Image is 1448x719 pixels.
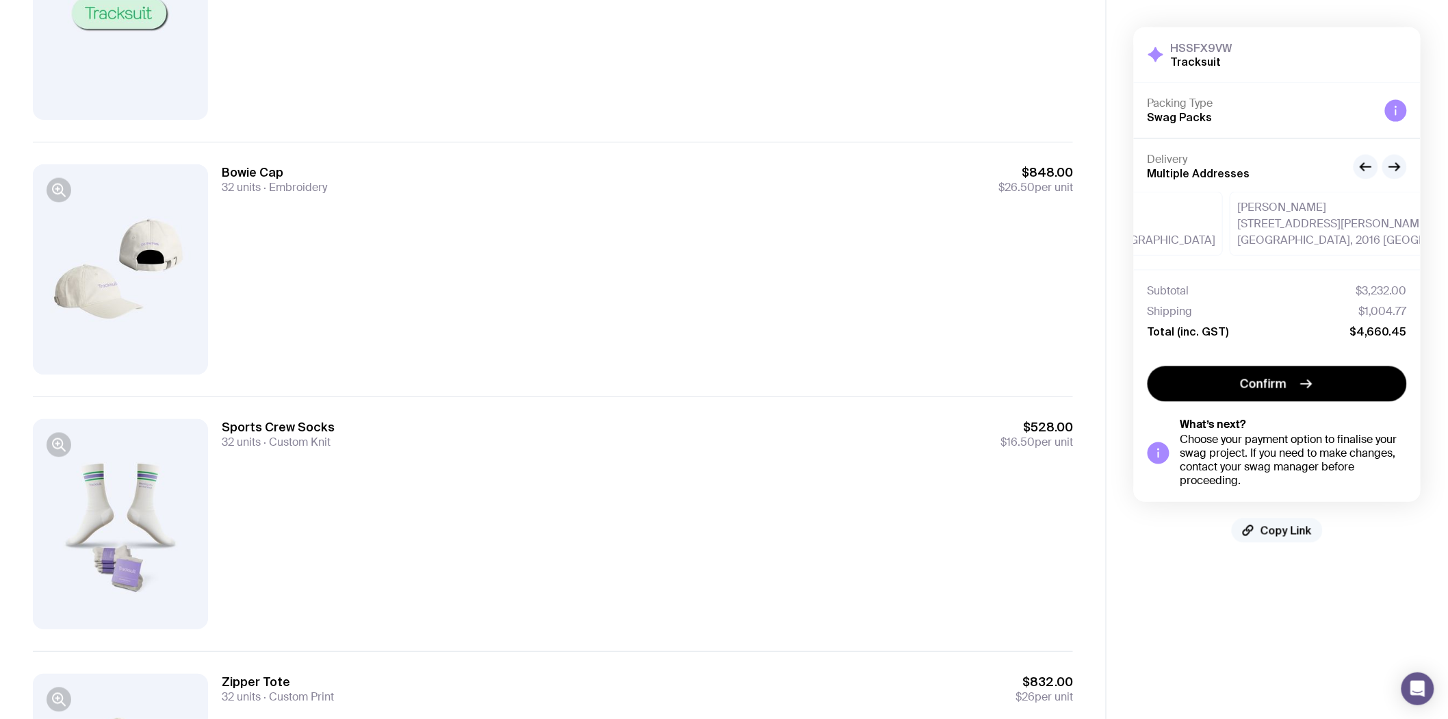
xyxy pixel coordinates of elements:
div: [PERSON_NAME] [STREET_ADDRESS] [GEOGRAPHIC_DATA], [GEOGRAPHIC_DATA] [977,192,1223,256]
h3: HSSFX9VW [1171,41,1232,55]
span: Shipping [1148,305,1193,318]
h4: Packing Type [1148,97,1374,110]
span: $528.00 [1000,419,1073,436]
span: $4,660.45 [1350,325,1407,339]
h3: Sports Crew Socks [222,419,335,436]
span: Custom Knit [261,435,331,449]
span: $26.50 [998,180,1035,194]
span: per unit [1016,690,1073,704]
span: Embroidery [261,180,327,194]
span: per unit [1000,436,1073,449]
span: Confirm [1241,376,1287,392]
div: Choose your payment option to finalise your swag project. If you need to make changes, contact yo... [1180,433,1407,488]
span: Subtotal [1148,284,1189,298]
span: $26 [1016,690,1035,704]
span: per unit [998,181,1073,194]
h3: Zipper Tote [222,674,334,690]
span: 32 units [222,435,261,449]
span: Custom Print [261,690,334,704]
span: $1,004.77 [1359,305,1407,318]
span: Total (inc. GST) [1148,325,1229,339]
span: $16.50 [1000,435,1035,449]
span: $848.00 [998,164,1073,181]
span: $3,232.00 [1356,284,1407,298]
span: Copy Link [1260,524,1312,538]
span: 32 units [222,180,261,194]
span: Swag Packs [1148,111,1213,123]
h5: What’s next? [1180,418,1407,432]
span: Multiple Addresses [1148,167,1250,179]
h4: Delivery [1148,153,1343,166]
span: 32 units [222,690,261,704]
button: Copy Link [1232,518,1323,543]
span: $832.00 [1016,674,1073,690]
h2: Tracksuit [1171,55,1232,68]
div: Open Intercom Messenger [1401,672,1434,705]
button: Confirm [1148,366,1407,402]
h3: Bowie Cap [222,164,327,181]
